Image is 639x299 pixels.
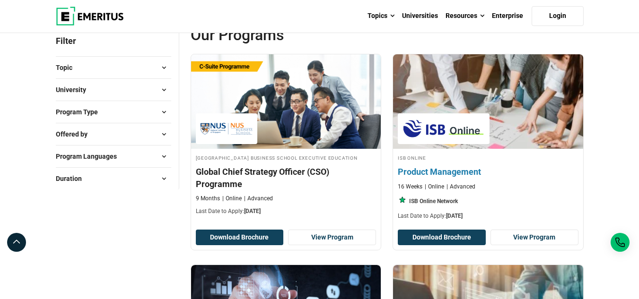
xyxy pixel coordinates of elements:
span: Duration [56,173,89,184]
span: Program Type [56,107,105,117]
p: Online [222,195,242,203]
p: Last Date to Apply: [196,207,376,215]
p: Online [425,183,444,191]
a: Leadership Course by National University of Singapore Business School Executive Education - Octob... [191,54,381,220]
p: Advanced [446,183,475,191]
img: Global Chief Strategy Officer (CSO) Programme | Online Leadership Course [191,54,381,149]
button: Download Brochure [398,230,486,246]
span: Our Programs [191,26,387,44]
h4: ISB Online [398,154,578,162]
span: [DATE] [244,208,261,214]
p: 16 Weeks [398,183,422,191]
h4: Product Management [398,166,578,178]
a: Login [532,6,584,26]
img: National University of Singapore Business School Executive Education [201,118,253,139]
img: ISB Online [403,118,485,139]
p: Filter [56,26,171,56]
span: Topic [56,62,80,73]
button: Duration [56,171,171,186]
img: Product Management | Online Product Design and Innovation Course [384,50,593,154]
p: 9 Months [196,195,220,203]
button: Download Brochure [196,230,284,246]
button: Offered by [56,127,171,141]
p: ISB Online Network [409,197,458,205]
button: University [56,83,171,97]
h4: Global Chief Strategy Officer (CSO) Programme [196,166,376,189]
button: Program Languages [56,149,171,163]
span: University [56,85,94,95]
a: View Program [288,230,376,246]
h4: [GEOGRAPHIC_DATA] Business School Executive Education [196,154,376,162]
a: View Program [490,230,578,246]
span: Offered by [56,129,95,139]
span: [DATE] [446,213,463,219]
button: Program Type [56,105,171,119]
button: Topic [56,60,171,75]
span: Program Languages [56,151,124,162]
a: Product Design and Innovation Course by ISB Online - October 3, 2025 ISB Online ISB Online Produc... [393,54,583,225]
p: Last Date to Apply: [398,212,578,220]
p: Advanced [244,195,273,203]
